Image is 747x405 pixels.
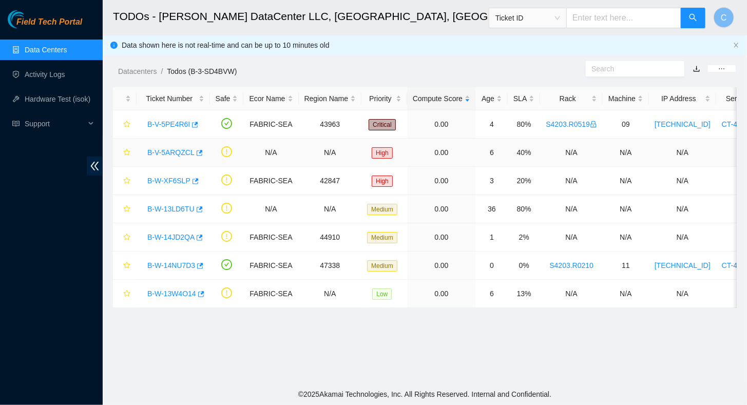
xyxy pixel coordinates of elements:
[508,223,540,252] td: 2%
[367,204,397,215] span: Medium
[221,118,232,129] span: check-circle
[221,146,232,157] span: exclamation-circle
[369,119,396,130] span: Critical
[147,261,195,269] a: B-W-14NU7D3
[649,223,716,252] td: N/A
[161,67,163,75] span: /
[689,13,697,23] span: search
[87,157,103,176] span: double-left
[123,290,130,298] span: star
[221,203,232,214] span: exclamation-circle
[476,139,508,167] td: 6
[733,42,739,48] span: close
[603,139,649,167] td: N/A
[540,280,603,308] td: N/A
[407,167,476,195] td: 0.00
[119,116,131,132] button: star
[147,290,196,298] a: B-W-13W4O14
[591,63,671,74] input: Search
[372,176,393,187] span: High
[476,223,508,252] td: 1
[119,285,131,302] button: star
[299,252,362,280] td: 47338
[299,223,362,252] td: 44910
[221,175,232,185] span: exclamation-circle
[407,195,476,223] td: 0.00
[119,144,131,161] button: star
[685,61,708,77] button: download
[221,259,232,270] span: check-circle
[476,195,508,223] td: 36
[119,172,131,189] button: star
[8,18,82,32] a: Akamai TechnologiesField Tech Portal
[714,7,734,28] button: C
[540,195,603,223] td: N/A
[603,195,649,223] td: N/A
[299,110,362,139] td: 43963
[649,139,716,167] td: N/A
[476,280,508,308] td: 6
[508,195,540,223] td: 80%
[681,8,705,28] button: search
[123,262,130,270] span: star
[407,280,476,308] td: 0.00
[243,280,298,308] td: FABRIC-SEA
[119,257,131,274] button: star
[649,195,716,223] td: N/A
[590,121,597,128] span: lock
[372,288,392,300] span: Low
[243,223,298,252] td: FABRIC-SEA
[299,195,362,223] td: N/A
[546,120,597,128] a: S4203.R0519lock
[407,223,476,252] td: 0.00
[603,280,649,308] td: N/A
[147,120,190,128] a: B-V-5PE4R6I
[243,110,298,139] td: FABRIC-SEA
[476,252,508,280] td: 0
[25,95,90,103] a: Hardware Test (isok)
[147,177,190,185] a: B-W-XF6SLP
[549,261,593,269] a: S4203.R0210
[693,65,700,73] a: download
[119,229,131,245] button: star
[508,252,540,280] td: 0%
[8,10,52,28] img: Akamai Technologies
[299,280,362,308] td: N/A
[16,17,82,27] span: Field Tech Portal
[299,139,362,167] td: N/A
[243,139,298,167] td: N/A
[243,252,298,280] td: FABRIC-SEA
[25,113,85,134] span: Support
[603,110,649,139] td: 09
[508,139,540,167] td: 40%
[123,121,130,129] span: star
[147,205,195,213] a: B-W-13LD6TU
[655,261,711,269] a: [TECHNICAL_ID]
[649,280,716,308] td: N/A
[147,148,195,157] a: B-V-5ARQZCL
[603,167,649,195] td: N/A
[540,223,603,252] td: N/A
[123,149,130,157] span: star
[119,201,131,217] button: star
[540,167,603,195] td: N/A
[508,167,540,195] td: 20%
[147,233,195,241] a: B-W-14JD2QA
[718,65,725,72] span: ellipsis
[407,252,476,280] td: 0.00
[367,232,397,243] span: Medium
[603,223,649,252] td: N/A
[221,287,232,298] span: exclamation-circle
[221,231,232,242] span: exclamation-circle
[566,8,681,28] input: Enter text here...
[476,167,508,195] td: 3
[299,167,362,195] td: 42847
[25,70,65,79] a: Activity Logs
[649,167,716,195] td: N/A
[367,260,397,272] span: Medium
[167,67,237,75] a: Todos (B-3-SD4BVW)
[118,67,157,75] a: Datacenters
[495,10,560,26] span: Ticket ID
[721,11,727,24] span: C
[508,110,540,139] td: 80%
